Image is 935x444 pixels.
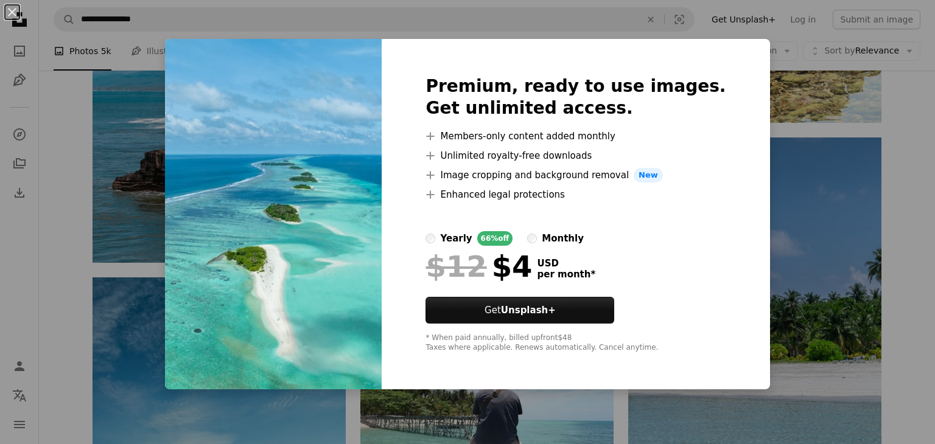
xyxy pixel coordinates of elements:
span: per month * [537,269,595,280]
span: New [634,168,663,182]
h2: Premium, ready to use images. Get unlimited access. [425,75,726,119]
span: USD [537,258,595,269]
div: yearly [440,231,472,246]
li: Enhanced legal protections [425,187,726,202]
li: Members-only content added monthly [425,129,726,144]
div: monthly [542,231,584,246]
input: yearly66%off [425,234,435,243]
strong: Unsplash+ [501,305,556,316]
li: Image cropping and background removal [425,168,726,182]
li: Unlimited royalty-free downloads [425,148,726,163]
div: * When paid annually, billed upfront $48 Taxes where applicable. Renews automatically. Cancel any... [425,333,726,353]
span: $12 [425,251,486,282]
img: premium_photo-1666286163385-abe05f0326c4 [165,39,382,389]
button: GetUnsplash+ [425,297,614,324]
div: $4 [425,251,532,282]
div: 66% off [477,231,513,246]
input: monthly [527,234,537,243]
